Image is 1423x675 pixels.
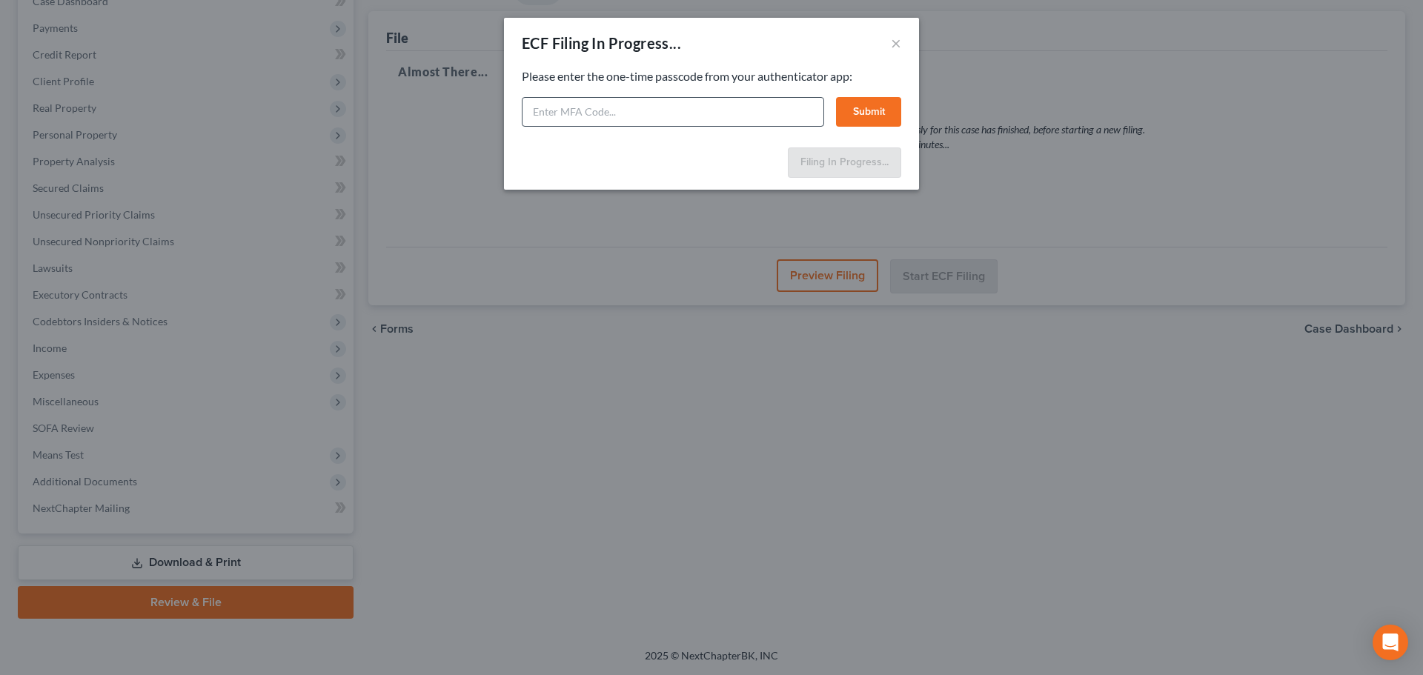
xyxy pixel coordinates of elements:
p: Please enter the one-time passcode from your authenticator app: [522,68,901,85]
input: Enter MFA Code... [522,97,824,127]
button: × [891,34,901,52]
button: Submit [836,97,901,127]
button: Filing In Progress... [788,147,901,179]
div: Open Intercom Messenger [1373,625,1408,660]
div: ECF Filing In Progress... [522,33,681,53]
